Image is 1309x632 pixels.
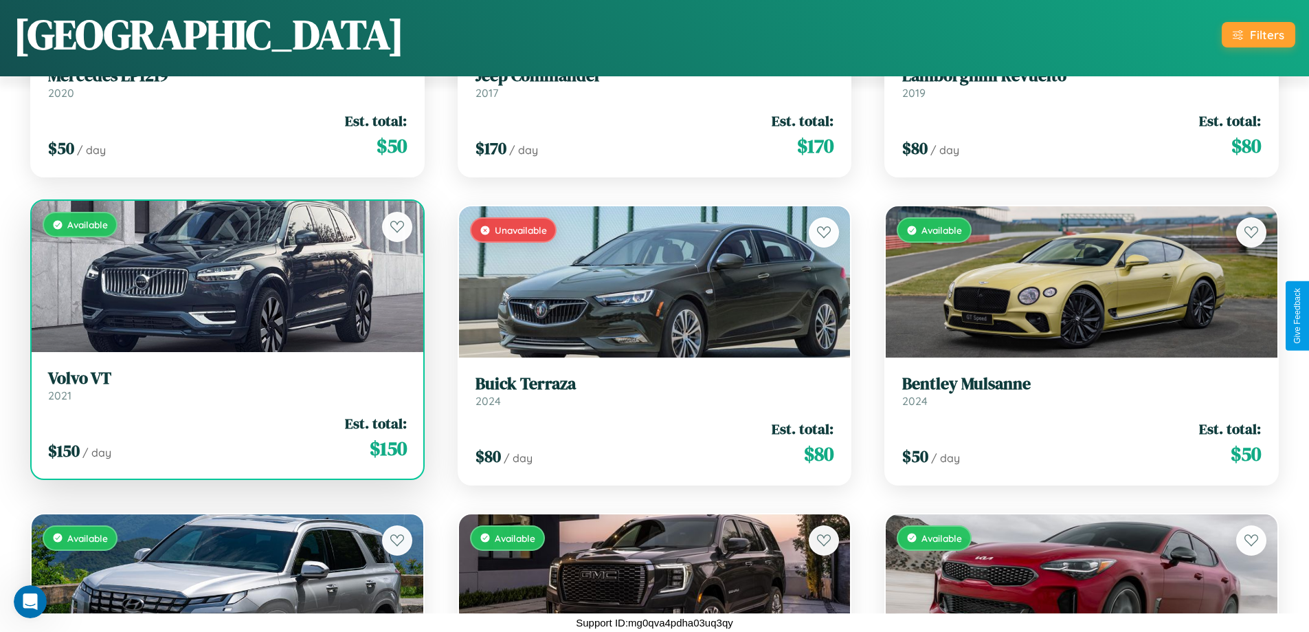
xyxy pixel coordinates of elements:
p: Support ID: mg0qva4pdha03uq3qy [576,613,733,632]
span: Est. total: [345,413,407,433]
h3: Buick Terraza [476,374,834,394]
span: Available [495,532,535,544]
span: Unavailable [495,224,547,236]
h3: Jeep Commander [476,66,834,86]
span: $ 50 [1231,440,1261,468]
span: Available [921,532,962,544]
span: $ 170 [797,132,833,160]
span: $ 50 [902,445,928,468]
span: Est. total: [1199,111,1261,131]
span: Est. total: [772,419,833,439]
span: 2019 [902,86,926,100]
div: Give Feedback [1293,288,1302,344]
a: Volvo VT2021 [48,369,407,402]
h1: [GEOGRAPHIC_DATA] [14,6,404,63]
span: / day [509,143,538,157]
span: Available [67,219,108,230]
h3: Mercedes LP1219 [48,66,407,86]
span: $ 150 [370,435,407,462]
span: Available [67,532,108,544]
iframe: Intercom live chat [14,585,47,618]
span: $ 80 [902,137,928,160]
button: Filters [1222,22,1295,47]
span: / day [504,451,533,465]
span: $ 80 [476,445,501,468]
span: $ 80 [804,440,833,468]
span: 2024 [476,394,501,408]
span: $ 150 [48,439,80,462]
h3: Bentley Mulsanne [902,374,1261,394]
span: Est. total: [345,111,407,131]
span: 2017 [476,86,498,100]
span: 2021 [48,389,71,402]
span: 2020 [48,86,74,100]
a: Jeep Commander2017 [476,66,834,100]
h3: Lamborghini Revuelto [902,66,1261,86]
span: Est. total: [772,111,833,131]
a: Mercedes LP12192020 [48,66,407,100]
span: Available [921,224,962,236]
div: Filters [1250,28,1284,42]
span: / day [77,143,106,157]
span: 2024 [902,394,928,408]
a: Bentley Mulsanne2024 [902,374,1261,408]
span: $ 50 [48,137,74,160]
span: $ 50 [377,132,407,160]
span: $ 170 [476,137,506,160]
span: / day [931,451,960,465]
span: $ 80 [1231,132,1261,160]
a: Lamborghini Revuelto2019 [902,66,1261,100]
h3: Volvo VT [48,369,407,389]
span: / day [82,446,111,459]
a: Buick Terraza2024 [476,374,834,408]
span: Est. total: [1199,419,1261,439]
span: / day [930,143,959,157]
